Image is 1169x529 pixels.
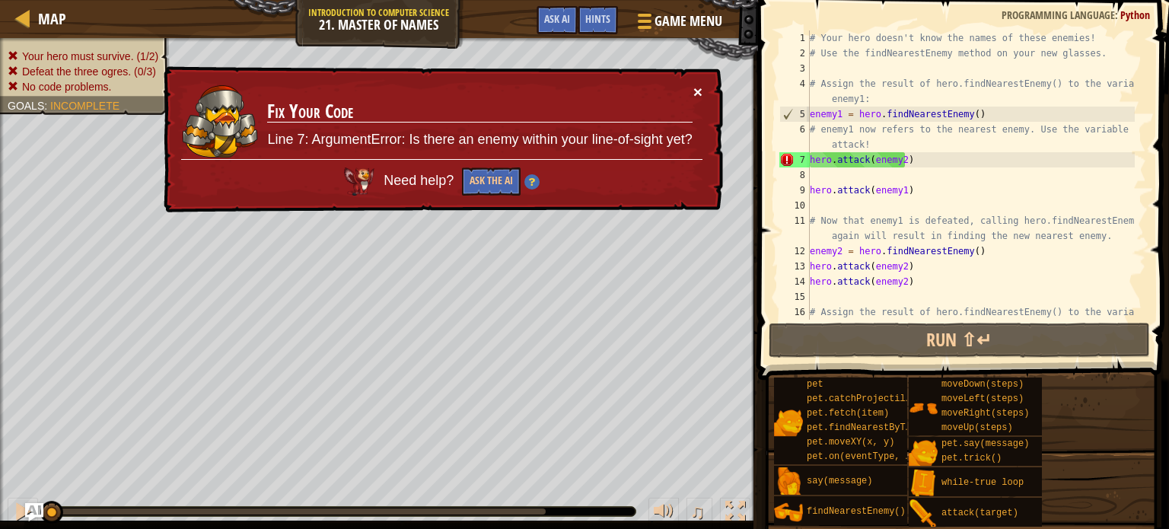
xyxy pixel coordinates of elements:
span: : [1115,8,1120,22]
span: findNearestEnemy() [807,506,906,517]
button: × [693,84,702,100]
li: No code problems. [8,79,158,94]
span: Map [38,8,66,29]
span: Defeat the three ogres. (0/3) [22,65,156,78]
img: portrait.png [774,408,803,437]
div: 15 [779,289,810,304]
span: Python [1120,8,1150,22]
span: moveDown(steps) [941,379,1024,390]
span: Your hero must survive. (1/2) [22,50,158,62]
span: pet.say(message) [941,438,1029,449]
li: Defeat the three ogres. [8,64,158,79]
span: Programming language [1002,8,1115,22]
div: 2 [779,46,810,61]
span: Game Menu [655,11,722,31]
span: No code problems. [22,81,112,93]
span: pet.trick() [941,453,1002,464]
img: portrait.png [774,498,803,527]
button: Game Menu [626,6,731,42]
div: 16 [779,304,810,335]
span: moveRight(steps) [941,408,1029,419]
div: 4 [779,76,810,107]
div: 10 [779,198,810,213]
div: 11 [779,213,810,244]
div: 13 [779,259,810,274]
span: Need help? [384,173,457,188]
img: portrait.png [909,394,938,422]
div: 3 [779,61,810,76]
button: Ask AI [537,6,578,34]
img: duck_senick.png [182,84,258,158]
div: 5 [780,107,810,122]
img: portrait.png [774,467,803,496]
img: AI [344,167,374,195]
button: Toggle fullscreen [720,498,750,529]
div: 12 [779,244,810,259]
span: moveUp(steps) [941,422,1013,433]
span: pet.findNearestByType(type) [807,422,954,433]
div: 7 [779,152,810,167]
div: 14 [779,274,810,289]
span: ♫ [690,500,705,523]
img: portrait.png [909,469,938,498]
button: Ask the AI [462,167,521,196]
img: portrait.png [909,499,938,528]
span: say(message) [807,476,872,486]
div: 6 [779,122,810,152]
div: 8 [779,167,810,183]
span: pet [807,379,823,390]
span: while-true loop [941,477,1024,488]
button: Adjust volume [648,498,679,529]
span: pet.on(eventType, handler) [807,451,949,462]
span: pet.fetch(item) [807,408,889,419]
img: portrait.png [909,438,938,467]
span: Goals [8,100,44,112]
li: Your hero must survive. [8,49,158,64]
span: : [44,100,50,112]
img: Hint [524,174,540,190]
button: Ctrl + P: Pause [8,498,38,529]
span: Incomplete [50,100,119,112]
div: 9 [779,183,810,198]
div: 1 [779,30,810,46]
span: moveLeft(steps) [941,394,1024,404]
p: Line 7: ArgumentError: Is there an enemy within your line-of-sight yet? [267,130,692,150]
span: Hints [585,11,610,26]
button: ♫ [686,498,712,529]
span: pet.moveXY(x, y) [807,437,894,448]
span: attack(target) [941,508,1018,518]
a: Map [30,8,66,29]
button: Run ⇧↵ [769,323,1150,358]
button: Ask AI [25,503,43,521]
h3: Fix Your Code [267,101,692,123]
span: pet.catchProjectile(arrow) [807,394,949,404]
span: Ask AI [544,11,570,26]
